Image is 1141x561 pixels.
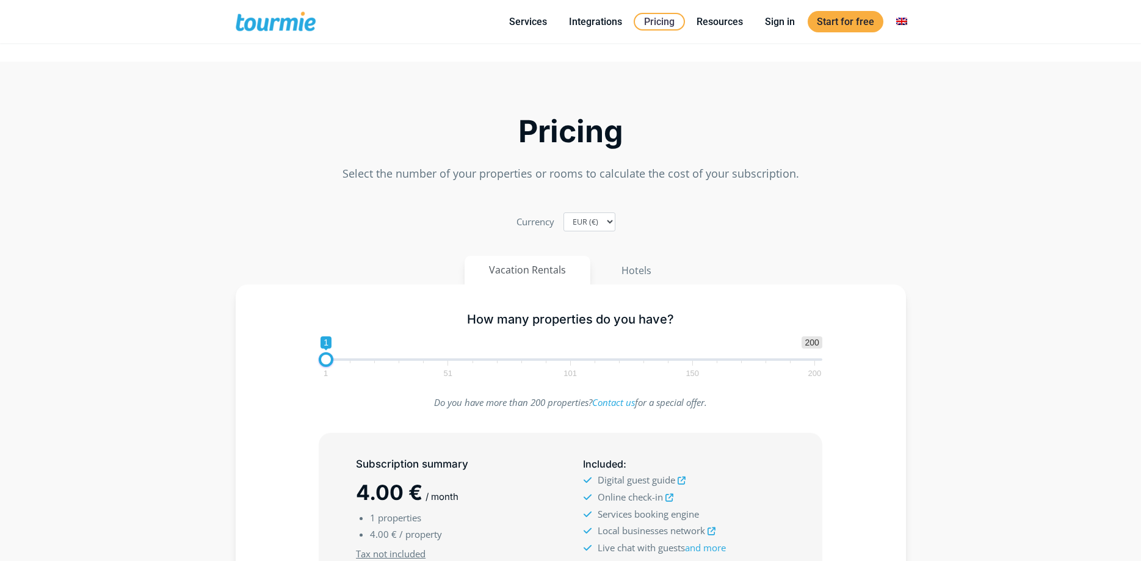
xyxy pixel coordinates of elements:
label: Currency [516,214,554,230]
span: 4.00 € [370,528,397,540]
span: 1 [321,336,331,349]
span: 1 [370,512,375,524]
button: Hotels [596,256,676,285]
button: Vacation Rentals [465,256,590,284]
a: Services [500,14,556,29]
span: 150 [684,371,701,376]
span: Services booking engine [598,508,699,520]
span: Digital guest guide [598,474,675,486]
p: Do you have more than 200 properties? for a special offer. [319,394,822,411]
u: Tax not included [356,548,426,560]
span: properties [378,512,421,524]
a: Sign in [756,14,804,29]
span: Included [583,458,623,470]
span: 51 [442,371,454,376]
a: and more [685,541,726,554]
span: Local businesses network [598,524,705,537]
span: / property [399,528,442,540]
p: Select the number of your properties or rooms to calculate the cost of your subscription. [236,165,906,182]
span: 1 [322,371,330,376]
h5: : [583,457,784,472]
span: Live chat with guests [598,541,726,554]
a: Start for free [808,11,883,32]
span: 200 [802,336,822,349]
span: 101 [562,371,579,376]
h2: Pricing [236,117,906,146]
span: 200 [806,371,824,376]
h5: Subscription summary [356,457,557,472]
span: Online check-in [598,491,663,503]
h5: How many properties do you have? [319,312,822,327]
span: / month [426,491,458,502]
a: Resources [687,14,752,29]
a: Integrations [560,14,631,29]
a: Pricing [634,13,685,31]
a: Contact us [592,396,635,408]
span: 4.00 € [356,480,422,505]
